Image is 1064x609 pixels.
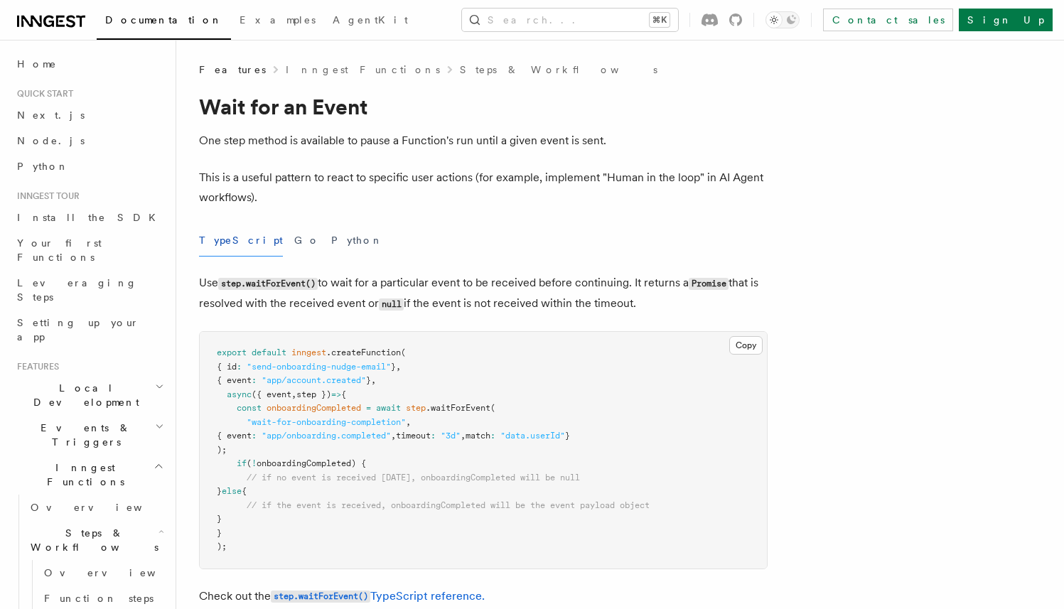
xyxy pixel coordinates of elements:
span: Features [11,361,59,372]
span: Home [17,57,57,71]
span: ); [217,445,227,455]
span: Inngest tour [11,190,80,202]
span: ( [247,458,252,468]
a: Setting up your app [11,310,167,350]
button: TypeScript [199,225,283,257]
span: .waitForEvent [426,403,490,413]
span: Steps & Workflows [25,526,158,554]
span: "wait-for-onboarding-completion" [247,417,406,427]
span: ); [217,541,227,551]
a: Next.js [11,102,167,128]
span: Your first Functions [17,237,102,263]
button: Inngest Functions [11,455,167,495]
span: } [391,362,396,372]
span: { id [217,362,237,372]
button: Steps & Workflows [25,520,167,560]
a: Contact sales [823,9,953,31]
span: Examples [240,14,316,26]
span: default [252,347,286,357]
span: = [366,403,371,413]
span: onboardingCompleted) { [257,458,366,468]
span: { event [217,375,252,385]
span: => [331,389,341,399]
span: export [217,347,247,357]
span: step }) [296,389,331,399]
a: Your first Functions [11,230,167,270]
span: , [391,431,396,441]
a: Install the SDK [11,205,167,230]
span: , [406,417,411,427]
a: Examples [231,4,324,38]
button: Go [294,225,320,257]
span: } [217,486,222,496]
span: { [242,486,247,496]
span: { [341,389,346,399]
span: Setting up your app [17,317,139,343]
span: onboardingCompleted [267,403,361,413]
code: step.waitForEvent() [271,591,370,603]
p: Check out the [199,586,768,607]
span: Node.js [17,135,85,146]
h1: Wait for an Event [199,94,768,119]
span: const [237,403,262,413]
span: // if the event is received, onboardingCompleted will be the event payload object [247,500,650,510]
span: else [222,486,242,496]
span: } [217,514,222,524]
code: null [379,298,404,311]
span: step [406,403,426,413]
span: } [217,528,222,538]
button: Search...⌘K [462,9,678,31]
span: ! [252,458,257,468]
span: : [490,431,495,441]
p: This is a useful pattern to react to specific user actions (for example, implement "Human in the ... [199,168,768,208]
span: Quick start [11,88,73,99]
code: Promise [689,278,729,290]
span: Overview [31,502,177,513]
span: ( [401,347,406,357]
button: Copy [729,336,763,355]
span: Python [17,161,69,172]
span: Function steps [44,593,154,604]
span: .createFunction [326,347,401,357]
span: timeout [396,431,431,441]
a: Overview [38,560,167,586]
code: step.waitForEvent() [218,278,318,290]
a: step.waitForEvent()TypeScript reference. [271,589,485,603]
span: "app/account.created" [262,375,366,385]
span: Install the SDK [17,212,164,223]
span: await [376,403,401,413]
a: Leveraging Steps [11,270,167,310]
a: Documentation [97,4,231,40]
span: inngest [291,347,326,357]
span: "app/onboarding.completed" [262,431,391,441]
span: , [396,362,401,372]
span: Overview [44,567,190,578]
span: // if no event is received [DATE], onboardingCompleted will be null [247,473,580,483]
a: Overview [25,495,167,520]
span: "data.userId" [500,431,565,441]
span: } [565,431,570,441]
span: Documentation [105,14,222,26]
span: : [237,362,242,372]
a: Inngest Functions [286,63,440,77]
span: Local Development [11,381,155,409]
span: , [461,431,466,441]
p: Use to wait for a particular event to be received before continuing. It returns a that is resolve... [199,273,768,314]
span: "3d" [441,431,461,441]
span: : [252,431,257,441]
span: : [252,375,257,385]
span: Inngest Functions [11,460,154,489]
span: Next.js [17,109,85,121]
span: ( [490,403,495,413]
a: Python [11,153,167,179]
button: Toggle dark mode [765,11,800,28]
a: Sign Up [959,9,1053,31]
span: AgentKit [333,14,408,26]
span: , [371,375,376,385]
span: , [291,389,296,399]
span: { event [217,431,252,441]
a: Home [11,51,167,77]
span: async [227,389,252,399]
a: AgentKit [324,4,417,38]
span: "send-onboarding-nudge-email" [247,362,391,372]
